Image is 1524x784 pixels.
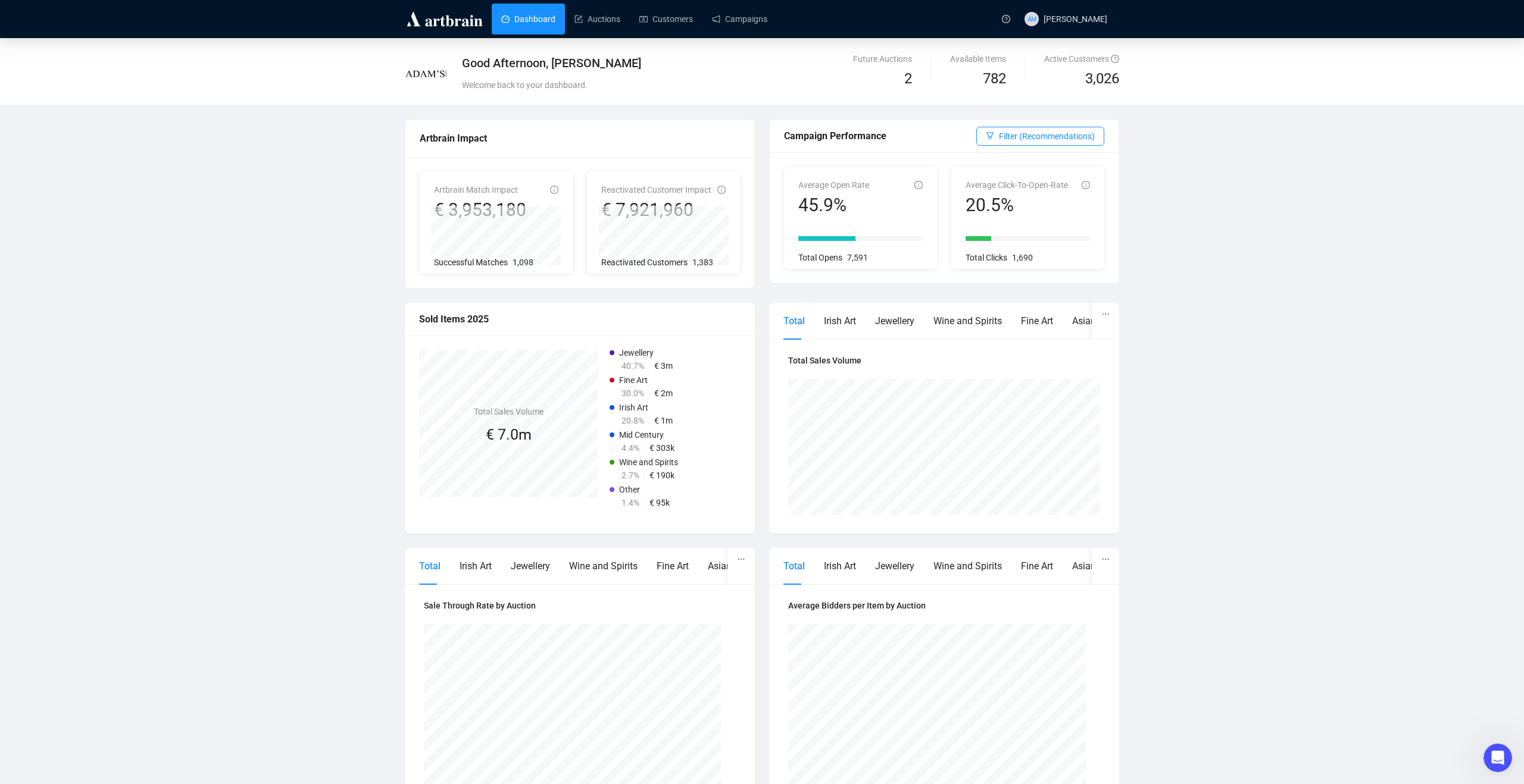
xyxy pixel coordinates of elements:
[649,498,670,507] span: € 95k
[1111,55,1119,63] span: question-circle
[824,559,856,573] div: Irish Art
[708,559,746,573] div: Asian Art
[405,53,447,95] img: 5f7b3e15015672000c94947a.jpg
[601,185,711,195] span: Reactivated Customer Impact
[462,55,878,71] div: Good Afternoon, [PERSON_NAME]
[654,388,673,398] span: € 2m
[783,559,805,573] div: Total
[622,361,644,371] span: 40.7%
[904,70,912,87] span: 2
[462,79,878,92] div: Welcome back to your dashboard.
[692,258,713,267] span: 1,383
[619,430,664,440] span: Mid Century
[511,559,550,573] div: Jewellery
[950,52,1006,65] div: Available Items
[788,354,1100,367] h4: Total Sales Volume
[1012,253,1033,262] span: 1,690
[622,416,644,425] span: 20.8%
[727,548,755,570] button: ellipsis
[1092,548,1119,570] button: ellipsis
[788,599,1100,612] h4: Average Bidders per Item by Auction
[1484,744,1512,772] iframe: Intercom live chat
[649,471,674,480] span: € 190k
[1092,303,1119,325] button: ellipsis
[501,4,555,35] a: Dashboard
[434,185,518,195] span: Artbrain Match Impact
[654,416,673,425] span: € 1m
[798,253,842,262] span: Total Opens
[976,127,1104,146] button: Filter (Recommendations)
[933,559,1002,573] div: Wine and Spirits
[1021,559,1053,573] div: Fine Art
[783,313,805,328] div: Total
[1021,313,1053,328] div: Fine Art
[1101,555,1110,563] span: ellipsis
[434,258,508,267] span: Successful Matches
[737,555,745,563] span: ellipsis
[424,599,736,612] h4: Sale Through Rate by Auction
[1072,313,1110,328] div: Asian Art
[513,258,533,267] span: 1,098
[999,130,1095,143] span: Filter (Recommendations)
[1101,310,1110,318] span: ellipsis
[914,181,923,189] span: info-circle
[798,194,869,217] div: 45.9%
[847,253,868,262] span: 7,591
[601,199,711,221] div: € 7,921,960
[657,559,689,573] div: Fine Art
[712,4,767,35] a: Campaigns
[405,10,485,29] img: logo
[622,443,639,453] span: 4.4%
[550,186,558,194] span: info-circle
[574,4,620,35] a: Auctions
[824,313,856,328] div: Irish Art
[1085,68,1119,90] span: 3,026
[419,559,441,573] div: Total
[875,313,914,328] div: Jewellery
[474,405,544,418] h4: Total Sales Volume
[986,131,994,140] span: filter
[875,559,914,573] div: Jewellery
[619,348,654,357] span: Jewellery
[1072,559,1110,573] div: Asian Art
[622,498,639,507] span: 1.4%
[1027,14,1036,24] span: AM
[601,258,688,267] span: Reactivated Customers
[1044,14,1107,24] span: [PERSON_NAME]
[784,128,976,143] div: Campaign Performance
[486,426,532,443] span: € 7.0m
[619,457,678,467] span: Wine and Spirits
[434,199,526,221] div: € 3,953,180
[619,485,640,494] span: Other
[717,186,726,194] span: info-circle
[798,180,869,190] span: Average Open Rate
[1044,54,1119,64] span: Active Customers
[649,443,674,453] span: € 303k
[1082,181,1090,189] span: info-circle
[966,253,1007,262] span: Total Clicks
[966,194,1068,217] div: 20.5%
[460,559,492,573] div: Irish Art
[622,388,644,398] span: 30.0%
[619,403,648,412] span: Irish Art
[622,471,639,480] span: 2.7%
[853,52,912,65] div: Future Auctions
[966,180,1068,190] span: Average Click-To-Open-Rate
[654,361,673,371] span: € 3m
[933,313,1002,328] div: Wine and Spirits
[419,312,741,327] div: Sold Items 2025
[1002,15,1010,23] span: question-circle
[983,70,1006,87] span: 782
[619,375,648,385] span: Fine Art
[420,131,740,146] div: Artbrain Impact
[569,559,638,573] div: Wine and Spirits
[639,4,693,35] a: Customers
